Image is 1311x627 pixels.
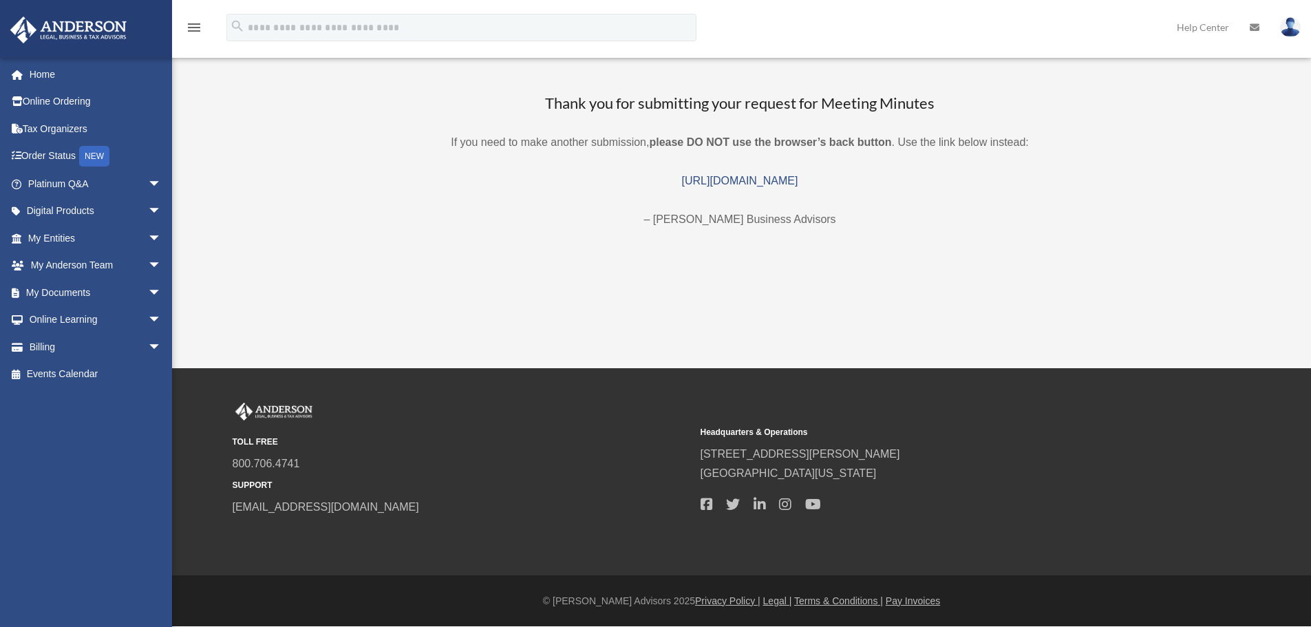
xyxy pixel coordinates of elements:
a: [URL][DOMAIN_NAME] [682,175,798,187]
div: NEW [79,146,109,167]
img: Anderson Advisors Platinum Portal [6,17,131,43]
a: Platinum Q&Aarrow_drop_down [10,170,182,198]
span: arrow_drop_down [148,170,175,198]
h3: Thank you for submitting your request for Meeting Minutes [226,93,1255,114]
span: arrow_drop_down [148,198,175,226]
a: Digital Productsarrow_drop_down [10,198,182,225]
p: If you need to make another submission, . Use the link below instead: [226,133,1255,152]
small: SUPPORT [233,478,691,493]
a: Online Learningarrow_drop_down [10,306,182,334]
span: arrow_drop_down [148,224,175,253]
a: Tax Organizers [10,115,182,142]
a: Billingarrow_drop_down [10,333,182,361]
small: TOLL FREE [233,435,691,449]
a: My Documentsarrow_drop_down [10,279,182,306]
a: My Anderson Teamarrow_drop_down [10,252,182,279]
div: © [PERSON_NAME] Advisors 2025 [172,593,1311,610]
a: Privacy Policy | [695,595,760,606]
a: Legal | [763,595,792,606]
img: Anderson Advisors Platinum Portal [233,403,315,421]
span: arrow_drop_down [148,333,175,361]
a: Pay Invoices [886,595,940,606]
p: – [PERSON_NAME] Business Advisors [226,210,1255,229]
small: Headquarters & Operations [701,425,1159,440]
b: please DO NOT use the browser’s back button [649,136,891,148]
span: arrow_drop_down [148,279,175,307]
a: menu [186,24,202,36]
a: Home [10,61,182,88]
span: arrow_drop_down [148,306,175,334]
span: arrow_drop_down [148,252,175,280]
i: menu [186,19,202,36]
a: 800.706.4741 [233,458,300,469]
a: Online Ordering [10,88,182,116]
i: search [230,19,245,34]
a: Terms & Conditions | [794,595,883,606]
a: Order StatusNEW [10,142,182,171]
a: [EMAIL_ADDRESS][DOMAIN_NAME] [233,501,419,513]
a: Events Calendar [10,361,182,388]
img: User Pic [1280,17,1301,37]
a: My Entitiesarrow_drop_down [10,224,182,252]
a: [STREET_ADDRESS][PERSON_NAME] [701,448,900,460]
a: [GEOGRAPHIC_DATA][US_STATE] [701,467,877,479]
